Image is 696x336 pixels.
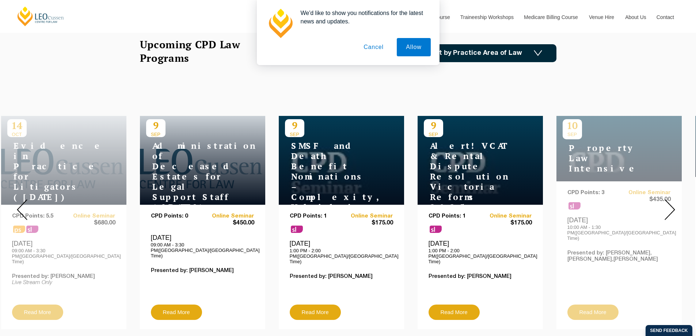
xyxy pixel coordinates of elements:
div: [DATE] [151,234,254,258]
a: Online Seminar [341,213,393,219]
p: 09:00 AM - 3:30 PM([GEOGRAPHIC_DATA]/[GEOGRAPHIC_DATA] Time) [151,242,254,258]
p: Presented by: [PERSON_NAME] [290,273,393,280]
p: 1:00 PM - 2:00 PM([GEOGRAPHIC_DATA]/[GEOGRAPHIC_DATA] Time) [290,248,393,264]
span: $175.00 [480,219,532,227]
h4: Administration of Deceased Estates for Legal Support Staff ([DATE]) [146,141,237,212]
p: CPD Points: 1 [290,213,342,219]
p: 1:00 PM - 2:00 PM([GEOGRAPHIC_DATA]/[GEOGRAPHIC_DATA] Time) [429,248,532,264]
span: SEP [285,132,304,137]
div: We'd like to show you notifications for the latest news and updates. [295,9,431,26]
a: Online Seminar [480,213,532,219]
p: CPD Points: 0 [151,213,203,219]
a: Read More [151,305,202,320]
p: Presented by: [PERSON_NAME] [151,268,254,274]
a: Online Seminar [202,213,254,219]
span: $450.00 [202,219,254,227]
div: [DATE] [290,239,393,264]
span: SEP [146,132,166,137]
p: 9 [285,119,304,132]
button: Allow [397,38,430,56]
a: Read More [429,305,480,320]
p: Presented by: [PERSON_NAME] [429,273,532,280]
h4: Alert! VCAT & Rental Dispute Resolution Victoria Reforms 2025 [424,141,515,212]
span: SEP [424,132,443,137]
span: $175.00 [341,219,393,227]
button: Cancel [354,38,393,56]
a: Read More [290,305,341,320]
p: CPD Points: 1 [429,213,480,219]
img: notification icon [266,9,295,38]
div: [DATE] [429,239,532,264]
img: Next [665,199,675,220]
p: 9 [146,119,166,132]
span: sl [291,226,303,233]
span: sl [430,226,442,233]
h4: SMSF and Death Benefit Nominations – Complexity, Validity & Capacity [285,141,376,223]
p: 9 [424,119,443,132]
img: Prev [17,199,27,220]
